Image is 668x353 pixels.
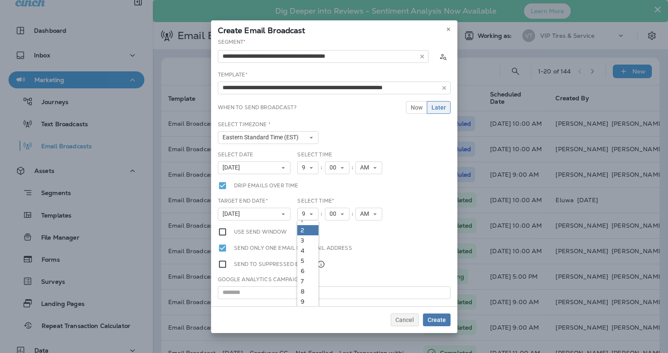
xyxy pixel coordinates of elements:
div: * Required [218,306,451,313]
label: Drip emails over time [234,181,299,190]
label: Send only one email per email address [234,243,352,253]
button: 9 [297,161,318,174]
span: AM [360,210,372,217]
label: Send to suppressed emails. [234,260,326,269]
label: Template [218,71,248,78]
span: 9 [302,164,309,171]
button: [DATE] [218,208,291,220]
button: 9 [297,208,318,220]
div: : [350,161,355,174]
button: [DATE] [218,161,291,174]
button: Create [423,313,451,326]
button: AM [355,208,382,220]
a: 5 [297,256,318,266]
a: 2 [297,225,318,235]
a: 7 [297,276,318,286]
span: [DATE] [223,210,243,217]
button: Calculate the estimated number of emails to be sent based on selected segment. (This could take a... [435,49,451,64]
span: AM [360,164,372,171]
a: 4 [297,246,318,256]
button: Cancel [391,313,419,326]
label: Segment [218,39,246,45]
label: Select Time [297,151,332,158]
button: AM [355,161,382,174]
label: Select Date [218,151,254,158]
div: : [350,208,355,220]
span: Later [431,104,446,110]
div: Create Email Broadcast [211,20,457,38]
span: Eastern Standard Time (EST) [223,134,302,141]
label: Select Timezone [218,121,271,128]
button: Now [406,101,427,114]
label: Select Time [297,198,334,204]
a: 9 [297,297,318,307]
span: 00 [330,210,340,217]
span: Now [411,104,423,110]
label: Use send window [234,227,287,237]
button: Later [427,101,451,114]
div: : [318,208,324,220]
a: 8 [297,286,318,297]
span: 9 [302,210,309,217]
div: : [318,161,324,174]
label: Target End Date [218,198,268,204]
span: Cancel [395,317,414,323]
span: Create [428,317,446,323]
span: [DATE] [223,164,243,171]
label: When to send broadcast? [218,104,296,111]
label: Google Analytics Campaign Title [218,276,318,283]
a: 3 [297,235,318,246]
button: Eastern Standard Time (EST) [218,131,319,144]
button: 00 [325,161,350,174]
span: 00 [330,164,340,171]
a: 6 [297,266,318,276]
button: 00 [325,208,350,220]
